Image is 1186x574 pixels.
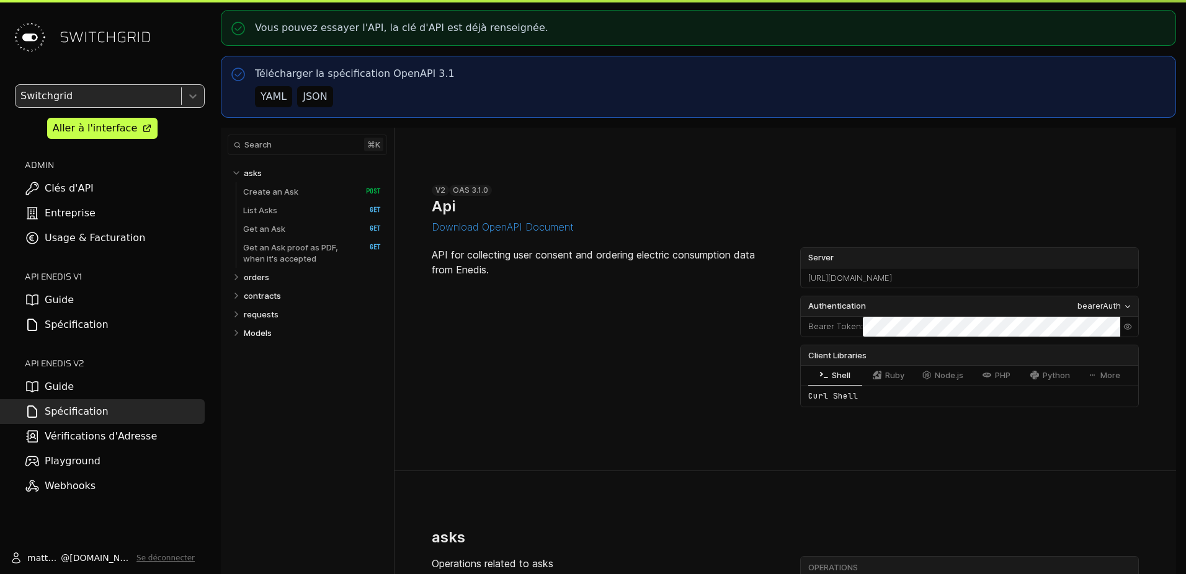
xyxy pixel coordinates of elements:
a: Models [244,324,381,342]
div: [URL][DOMAIN_NAME] [801,268,1138,288]
kbd: ⌘ k [364,138,383,151]
label: Server [801,248,1138,268]
span: @ [61,552,69,564]
span: Authentication [808,300,866,312]
span: POST [357,187,381,196]
div: YAML [261,89,287,104]
div: Aller à l'interface [53,121,137,136]
h2: asks [432,528,465,546]
span: GET [357,224,381,233]
p: Create an Ask [243,186,298,197]
p: Vous pouvez essayer l'API, la clé d'API est déjà renseignée. [255,20,548,35]
button: Se déconnecter [136,553,195,563]
button: bearerAuth [1074,299,1136,313]
span: GET [357,206,381,214]
span: matthieu [27,552,61,564]
p: List Asks [243,205,277,216]
div: v2 [432,185,449,196]
div: Client Libraries [801,345,1138,365]
span: Search [244,140,272,149]
span: GET [357,243,381,252]
a: Create an Ask POST [243,182,381,201]
a: Get an Ask GET [243,219,381,238]
span: Shell [832,371,850,380]
span: SWITCHGRID [60,27,151,47]
div: Operations [808,562,1136,573]
p: Télécharger la spécification OpenAPI 3.1 [255,66,455,81]
a: contracts [244,286,381,305]
a: orders [244,268,381,286]
p: Get an Ask proof as PDF, when it's accepted [243,242,353,264]
span: Python [1043,371,1070,380]
a: Aller à l'interface [47,118,158,139]
div: Curl Shell [801,386,1138,407]
div: JSON [303,89,327,104]
img: Switchgrid Logo [10,17,50,57]
p: Models [244,327,272,338]
label: Bearer Token [808,320,861,333]
button: JSON [297,86,332,107]
span: Ruby [885,371,904,380]
div: OAS 3.1.0 [449,185,492,196]
h2: ADMIN [25,159,205,171]
span: PHP [995,371,1010,380]
h2: API ENEDIS v2 [25,357,205,369]
p: Get an Ask [243,223,285,234]
button: Download OpenAPI Document [432,221,574,232]
a: Get an Ask proof as PDF, when it's accepted GET [243,238,381,268]
span: [DOMAIN_NAME] [69,552,132,564]
a: requests [244,305,381,324]
p: requests [244,309,279,320]
span: Node.js [935,371,963,380]
a: asks [244,164,381,182]
p: orders [244,272,269,283]
div: bearerAuth [1077,300,1121,312]
a: List Asks GET [243,201,381,219]
button: YAML [255,86,292,107]
p: Operations related to asks [432,556,770,571]
p: API for collecting user consent and ordering electric consumption data from Enedis. [432,247,770,277]
p: contracts [244,290,281,301]
h2: API ENEDIS v1 [25,270,205,283]
h1: Api [432,197,455,215]
div: : [801,317,863,337]
p: asks [244,167,262,179]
